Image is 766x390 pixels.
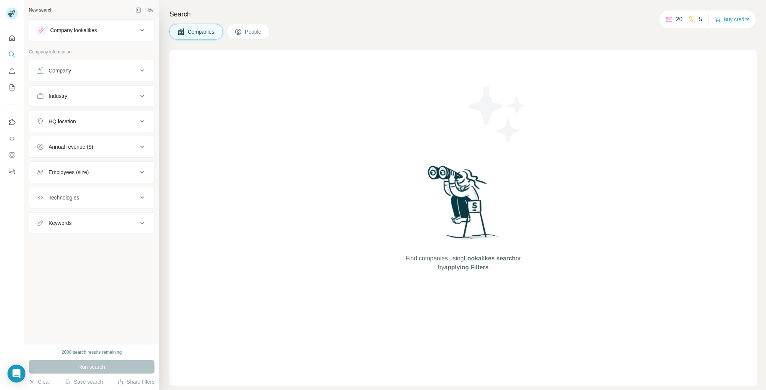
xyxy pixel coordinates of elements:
[130,4,159,16] button: Hide
[49,168,89,176] div: Employees (size)
[65,378,103,386] button: Save search
[29,62,154,80] button: Company
[6,115,18,129] button: Use Surfe on LinkedIn
[7,365,25,383] div: Open Intercom Messenger
[6,81,18,94] button: My lists
[29,138,154,156] button: Annual revenue ($)
[6,132,18,145] button: Use Surfe API
[444,264,488,270] span: applying Filters
[49,219,71,227] div: Keywords
[169,9,757,19] h4: Search
[245,28,262,35] span: People
[6,148,18,162] button: Dashboard
[29,87,154,105] button: Industry
[6,64,18,78] button: Enrich CSV
[29,214,154,232] button: Keywords
[6,165,18,178] button: Feedback
[49,143,93,151] div: Annual revenue ($)
[29,112,154,130] button: HQ location
[117,378,154,386] button: Share filters
[403,254,523,272] span: Find companies using or by
[49,67,71,74] div: Company
[29,49,154,55] p: Company information
[29,163,154,181] button: Employees (size)
[715,14,750,25] button: Buy credits
[50,27,97,34] div: Company lookalikes
[6,31,18,45] button: Quick start
[49,118,76,125] div: HQ location
[6,48,18,61] button: Search
[464,255,516,261] span: Lookalikes search
[29,189,154,207] button: Technologies
[49,194,79,201] div: Technologies
[29,21,154,39] button: Company lookalikes
[676,15,683,24] p: 20
[699,15,702,24] p: 5
[188,28,215,35] span: Companies
[62,349,122,356] div: 2000 search results remaining
[463,80,531,147] img: Surfe Illustration - Stars
[29,378,50,386] button: Clear
[425,164,502,247] img: Surfe Illustration - Woman searching with binoculars
[49,92,67,100] div: Industry
[29,7,52,13] div: New search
